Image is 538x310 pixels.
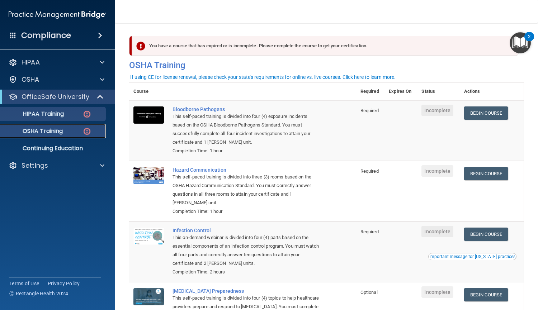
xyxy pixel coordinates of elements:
[528,37,530,46] div: 2
[173,233,320,268] div: This on-demand webinar is divided into four (4) parts based on the essential components of an inf...
[173,288,320,294] a: [MEDICAL_DATA] Preparedness
[360,229,379,234] span: Required
[9,161,104,170] a: Settings
[129,60,524,70] h4: OSHA Training
[173,207,320,216] div: Completion Time: 1 hour
[22,75,39,84] p: OSHA
[82,127,91,136] img: danger-circle.6113f641.png
[360,108,379,113] span: Required
[421,105,453,116] span: Incomplete
[173,147,320,155] div: Completion Time: 1 hour
[173,173,320,207] div: This self-paced training is divided into three (3) rooms based on the OSHA Hazard Communication S...
[173,228,320,233] a: Infection Control
[360,168,379,174] span: Required
[21,30,71,40] h4: Compliance
[421,226,453,237] span: Incomplete
[130,75,396,80] div: If using CE for license renewal, please check your state's requirements for online vs. live cours...
[9,58,104,67] a: HIPAA
[9,290,68,297] span: Ⓒ Rectangle Health 2024
[356,83,384,100] th: Required
[173,106,320,112] a: Bloodborne Pathogens
[414,259,529,288] iframe: Drift Widget Chat Controller
[464,288,508,301] a: Begin Course
[417,83,459,100] th: Status
[9,75,104,84] a: OSHA
[5,128,63,135] p: OSHA Training
[5,110,64,118] p: HIPAA Training
[129,83,168,100] th: Course
[82,110,91,119] img: danger-circle.6113f641.png
[421,165,453,177] span: Incomplete
[464,228,508,241] a: Begin Course
[173,268,320,276] div: Completion Time: 2 hours
[464,106,508,120] a: Begin Course
[136,42,145,51] img: exclamation-circle-solid-danger.72ef9ffc.png
[384,83,417,100] th: Expires On
[48,280,80,287] a: Privacy Policy
[428,253,516,260] button: Read this if you are a dental practitioner in the state of CA
[5,145,103,152] p: Continuing Education
[173,112,320,147] div: This self-paced training is divided into four (4) exposure incidents based on the OSHA Bloodborne...
[9,280,39,287] a: Terms of Use
[129,73,397,81] button: If using CE for license renewal, please check your state's requirements for online vs. live cours...
[421,286,453,298] span: Incomplete
[460,83,524,100] th: Actions
[9,8,106,22] img: PMB logo
[22,92,89,101] p: OfficeSafe University
[9,92,104,101] a: OfficeSafe University
[132,36,519,56] div: You have a course that has expired or is incomplete. Please complete the course to get your certi...
[173,167,320,173] a: Hazard Communication
[510,32,531,53] button: Open Resource Center, 2 new notifications
[429,254,515,259] div: Important message for [US_STATE] practices
[360,290,378,295] span: Optional
[464,167,508,180] a: Begin Course
[22,161,48,170] p: Settings
[22,58,40,67] p: HIPAA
